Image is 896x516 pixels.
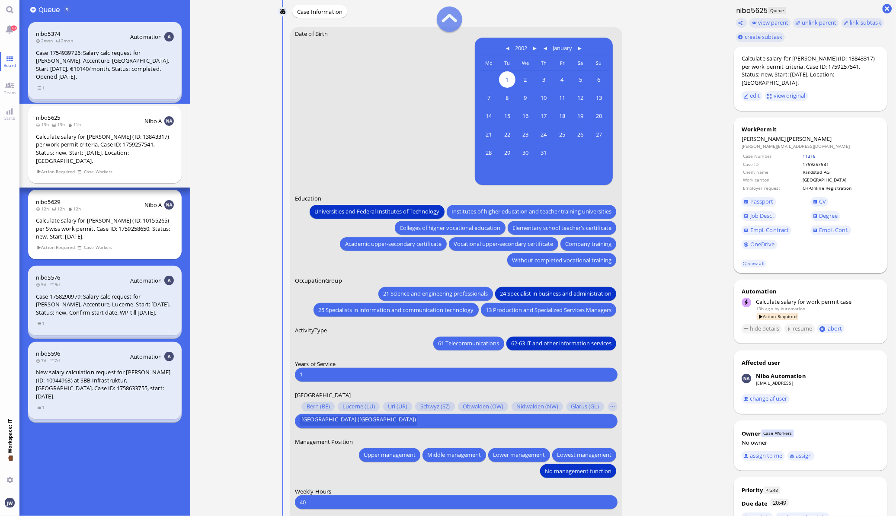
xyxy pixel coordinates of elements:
a: view all [741,260,766,267]
span: Sa [578,60,583,66]
span: 12 [572,89,589,106]
span: 22 [499,126,515,143]
td: Case Number [742,153,801,159]
button: Vocational upper-secondary certificate [449,237,558,251]
div: Case 1758290979: Salary calc request for [PERSON_NAME], Accenture, Lucerne. Start: [DATE]. Status... [36,293,174,317]
button: Add [30,7,36,13]
td: Client name [742,169,801,175]
span: 3 [535,71,552,88]
a: nibo5576 [36,274,60,281]
span: Institutes of higher education and teacher training universities [451,207,611,216]
span: Colleges of higher vocational education [400,223,500,233]
button: Colleges of higher vocational education [395,221,505,235]
span: 248 [770,487,778,493]
button: January 4, 2002 [553,70,571,89]
h1: nibo5625 [734,6,768,16]
span: 5 [66,6,68,13]
span: Vocational upper-secondary certificate [454,239,553,248]
button: Nidwalden (NW) [512,402,563,411]
img: Aut [164,352,174,361]
button: January 22, 2002 [498,125,516,143]
span: Action Required [36,168,75,175]
span: 2 [517,71,534,88]
span: 12h [52,206,68,212]
span: 2mon [56,38,76,44]
span: We [522,60,529,66]
span: CV [819,197,826,205]
span: Academic upper-secondary certificate [345,239,442,248]
span: 20 [590,108,607,124]
span: Case Workers [83,244,113,251]
span: by [774,306,779,312]
span: 11 [554,89,570,106]
span: 13 Production and Specialized Services Managers [486,306,611,315]
span: 15 [499,108,515,124]
div: Calculate salary for [PERSON_NAME] (ID: 13843317) per work permit criteria. Case ID: 1759257541, ... [36,133,174,165]
span: Th [541,60,547,66]
span: Upper management [363,450,415,459]
a: [EMAIL_ADDRESS] [756,380,793,386]
span: 27 [590,126,607,143]
button: Middle management [422,448,486,462]
span: Education [295,194,321,202]
span: 24 Specialist in business and administration [500,289,611,298]
span: Schwyz (SZ) [420,404,450,411]
div: Automation [742,287,880,295]
span: 23 [517,126,534,143]
td: CH-Online Registration [802,185,879,191]
span: nibo5596 [36,350,60,357]
button: Bern (BE) [301,402,334,411]
span: Stats [2,115,17,121]
td: Work canton [742,176,801,183]
span: view 1 items [36,404,45,411]
button: January 7, 2002 [480,89,498,107]
button: Lowest management [552,448,616,462]
img: You [5,498,14,507]
span: Elementary school teacher's certificate [512,223,611,233]
button: No management function [540,464,616,478]
span: 8 [499,89,515,106]
td: Randstad AG [802,169,879,175]
button: January 26, 2002 [571,125,589,143]
span: 19 [572,108,589,124]
span: 12h [36,206,52,212]
button: January 19, 2002 [571,107,589,125]
a: Empl. Contract [742,226,791,235]
button: January 29, 2002 [498,143,516,162]
button: Copy ticket nibo5625 link to clipboard [736,18,747,28]
span: 4 [554,71,570,88]
span: 2mon [36,38,56,44]
span: Without completed vocational training [512,256,611,265]
span: 11h [68,121,84,127]
button: January 13, 2002 [589,89,608,107]
button: Lower management [488,448,550,462]
td: Case ID [742,161,801,168]
span: 25 [554,126,570,143]
span: Universities and Federal Institutes of Technology [314,207,439,216]
span: 7d [36,357,49,363]
button: January 3, 2002 [534,70,553,89]
span: Nibo A [144,201,162,209]
span: 29 [499,145,515,161]
a: nibo5374 [36,30,60,38]
img: Nibo Automation [742,374,751,383]
span: Empl. Contract [750,226,789,234]
a: CV [811,197,829,207]
button: 13 Production and Specialized Services Managers [481,303,616,317]
a: nibo5629 [36,198,60,206]
button: January 5, 2002 [571,70,589,89]
td: [GEOGRAPHIC_DATA] [802,176,879,183]
button: abort [817,324,845,333]
button: create subtask [736,32,785,42]
span: [GEOGRAPHIC_DATA] [295,391,351,399]
button: January 27, 2002 [589,125,608,143]
span: 17 [535,108,552,124]
span: Case Workers [762,430,794,437]
button: Universities and Federal Institutes of Technology [310,205,444,219]
span: 21 [480,126,497,143]
span: 5 [572,71,589,88]
span: view 1 items [36,84,45,92]
span: Years of Service [295,360,336,368]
